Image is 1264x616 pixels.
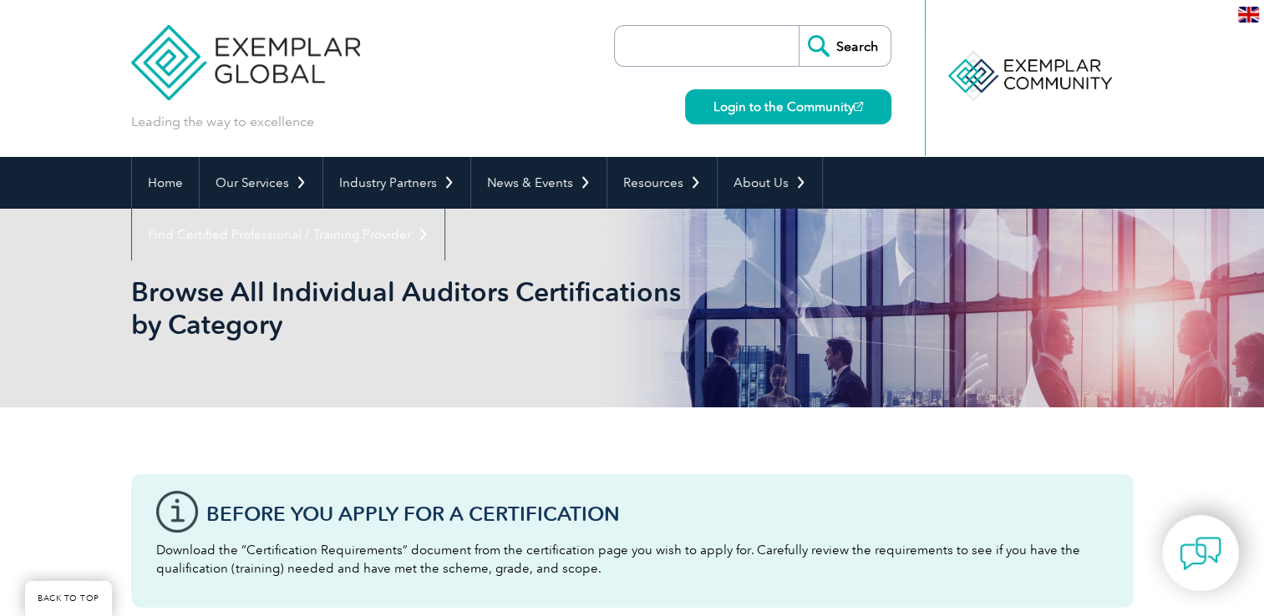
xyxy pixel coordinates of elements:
[323,157,470,209] a: Industry Partners
[1238,7,1259,23] img: en
[132,209,444,260] a: Find Certified Professional / Training Provider
[854,102,863,111] img: open_square.png
[132,157,199,209] a: Home
[206,503,1109,524] h3: Before You Apply For a Certification
[799,26,891,66] input: Search
[131,275,773,341] h1: Browse All Individual Auditors Certifications by Category
[607,157,717,209] a: Resources
[685,89,891,124] a: Login to the Community
[718,157,822,209] a: About Us
[131,113,314,131] p: Leading the way to excellence
[1180,533,1221,574] img: contact-chat.png
[25,581,112,616] a: BACK TO TOP
[471,157,607,209] a: News & Events
[156,541,1109,578] p: Download the “Certification Requirements” document from the certification page you wish to apply ...
[200,157,322,209] a: Our Services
